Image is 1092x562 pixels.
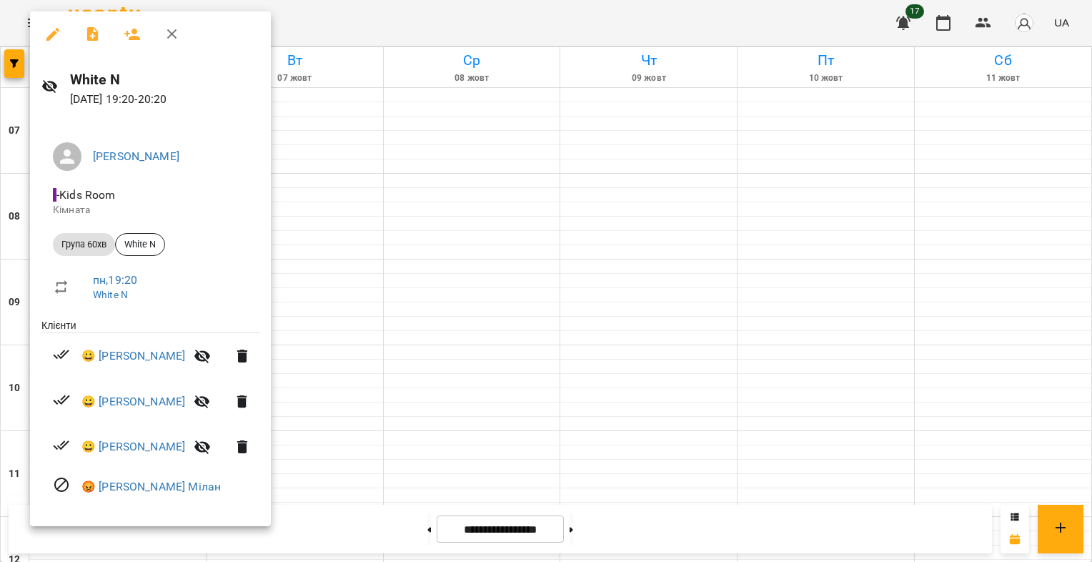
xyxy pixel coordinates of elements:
[53,391,70,408] svg: Візит сплачено
[41,318,259,509] ul: Клієнти
[53,203,248,217] p: Кімната
[81,478,221,496] a: 😡 [PERSON_NAME] Мілан
[93,289,128,300] a: White N
[93,273,137,287] a: пн , 19:20
[93,149,179,163] a: [PERSON_NAME]
[81,347,185,365] a: 😀 [PERSON_NAME]
[70,91,259,108] p: [DATE] 19:20 - 20:20
[53,188,119,202] span: - Kids Room
[53,476,70,493] svg: Візит скасовано
[115,233,165,256] div: White N
[81,393,185,410] a: 😀 [PERSON_NAME]
[53,238,115,251] span: Група 60хв
[81,438,185,455] a: 😀 [PERSON_NAME]
[53,346,70,363] svg: Візит сплачено
[116,238,164,251] span: White N
[70,69,259,91] h6: White N
[53,437,70,454] svg: Візит сплачено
